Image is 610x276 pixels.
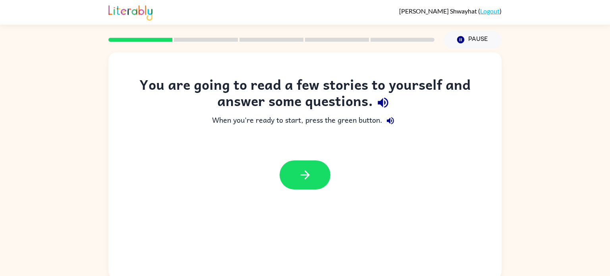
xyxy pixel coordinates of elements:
div: When you're ready to start, press the green button. [124,113,486,129]
div: ( ) [399,7,502,15]
button: Pause [444,31,502,49]
div: You are going to read a few stories to yourself and answer some questions. [124,76,486,113]
a: Logout [480,7,500,15]
img: Literably [108,3,152,21]
span: [PERSON_NAME] Shwayhat [399,7,478,15]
